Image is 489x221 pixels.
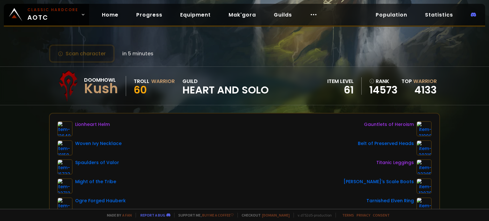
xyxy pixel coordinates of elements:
[57,140,73,155] img: item-19159
[416,140,432,155] img: item-20216
[75,159,119,166] div: Spaulders of Valor
[84,84,118,93] div: Kush
[415,83,437,97] a: 4133
[97,8,124,21] a: Home
[75,178,116,185] div: Might of the Tribe
[57,159,73,175] img: item-16733
[134,83,147,97] span: 60
[27,7,78,22] span: AOTC
[75,140,122,147] div: Woven Ivy Necklace
[151,77,175,85] div: Warrior
[84,76,118,84] div: Doomhowl
[57,178,73,194] img: item-22712
[223,8,261,21] a: Mak'gora
[416,197,432,213] img: item-18500
[75,121,110,128] div: Lionheart Helm
[134,77,149,85] div: Troll
[140,213,165,218] a: Report a bug
[364,121,414,128] div: Gauntlets of Heroism
[27,7,78,13] small: Classic Hardcore
[416,178,432,194] img: item-13070
[75,197,126,204] div: Ogre Forged Hauberk
[327,77,354,85] div: item level
[357,213,370,218] a: Privacy
[420,8,458,21] a: Statistics
[182,85,269,95] span: Heart and Solo
[103,213,132,218] span: Made by
[269,8,297,21] a: Guilds
[401,77,437,85] div: Top
[416,159,432,175] img: item-22385
[57,197,73,213] img: item-18530
[175,8,216,21] a: Equipment
[294,213,332,218] span: v. d752d5 - production
[342,213,354,218] a: Terms
[122,50,153,58] span: in 5 minutes
[131,8,167,21] a: Progress
[182,77,269,95] div: guild
[413,78,437,85] span: Warrior
[376,159,414,166] div: Titanic Leggings
[49,45,115,63] button: Scan character
[237,213,290,218] span: Checkout
[366,197,414,204] div: Tarnished Elven Ring
[122,213,132,218] a: a fan
[174,213,234,218] span: Support me,
[416,121,432,136] img: item-21998
[358,140,414,147] div: Belt of Preserved Heads
[373,213,390,218] a: Consent
[4,4,89,25] a: Classic HardcoreAOTC
[371,8,412,21] a: Population
[57,121,73,136] img: item-12640
[327,85,354,95] div: 61
[202,213,234,218] a: Buy me a coffee
[369,85,398,95] a: 14573
[369,77,398,85] div: rank
[262,213,290,218] a: [DOMAIN_NAME]
[344,178,414,185] div: [PERSON_NAME]'s Scale Boots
